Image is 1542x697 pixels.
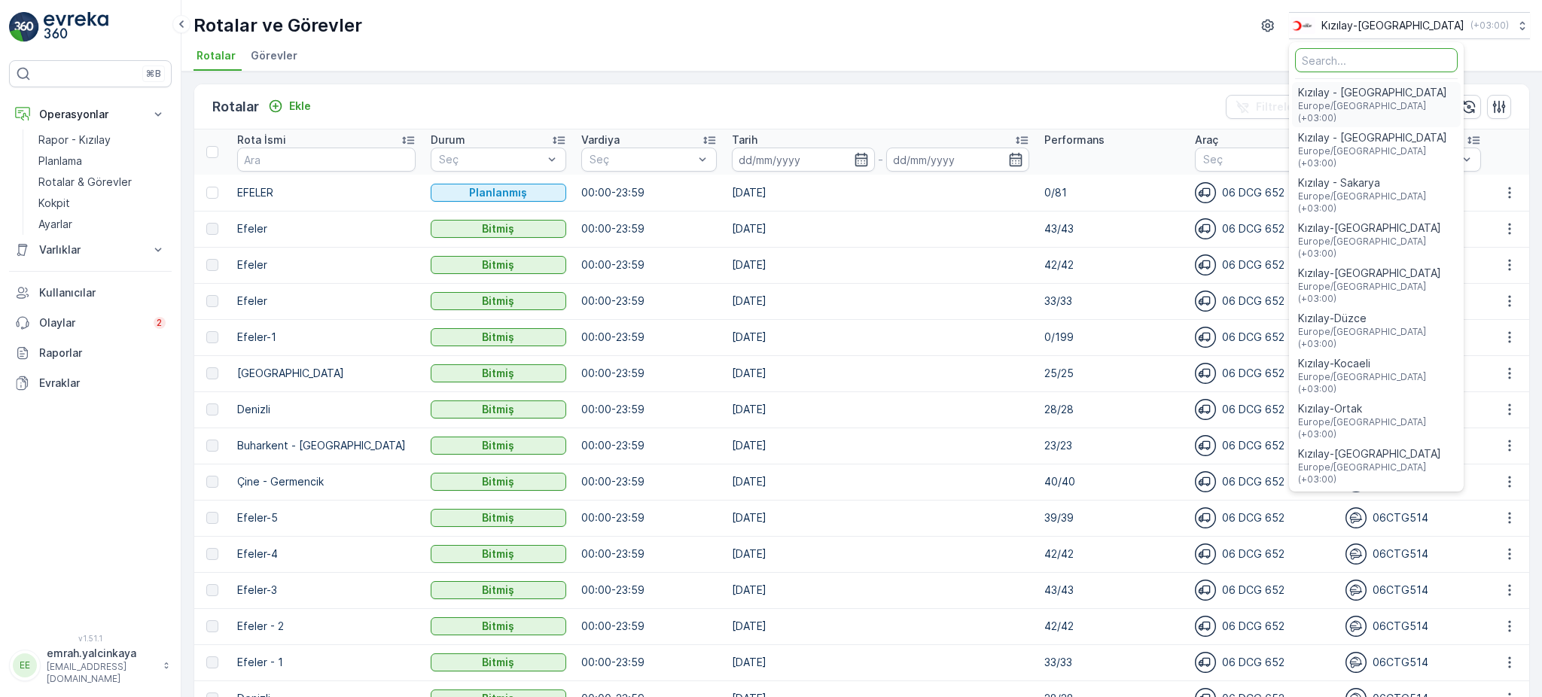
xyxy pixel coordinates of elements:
img: k%C4%B1z%C4%B1lay_D5CCths.png [1289,17,1315,34]
p: Raporlar [39,345,166,361]
p: Kızılay-[GEOGRAPHIC_DATA] [1321,18,1464,33]
p: Bitmiş [482,330,514,345]
button: Bitmiş [431,545,566,563]
p: 00:00-23:59 [581,221,717,236]
p: Efeler - 1 [237,655,416,670]
img: svg%3e [1195,363,1216,384]
div: 06 DCG 652 [1195,254,1330,275]
p: Bitmiş [482,438,514,453]
button: Bitmiş [431,437,566,455]
p: Durum [431,132,465,148]
p: 42/42 [1044,546,1180,562]
span: Kızılay - Sakarya [1298,175,1455,190]
div: Toggle Row Selected [206,656,218,668]
div: Toggle Row Selected [206,367,218,379]
p: 28/28 [1044,402,1180,417]
p: 00:00-23:59 [581,330,717,345]
p: 00:00-23:59 [581,474,717,489]
img: svg%3e [1195,580,1216,601]
img: svg%3e [1195,471,1216,492]
input: dd/mm/yyyy [732,148,875,172]
div: 06 DCG 652 [1195,291,1330,312]
p: Operasyonlar [39,107,142,122]
p: Efeler [237,257,416,272]
p: 42/42 [1044,619,1180,634]
button: Bitmiş [431,328,566,346]
span: Kızılay - [GEOGRAPHIC_DATA] [1298,85,1455,100]
p: Ayarlar [38,217,72,232]
p: Bitmiş [482,546,514,562]
input: Ara [237,148,416,172]
span: Europe/[GEOGRAPHIC_DATA] (+03:00) [1298,326,1455,350]
p: 0/199 [1044,330,1180,345]
button: Planlanmış [431,184,566,202]
img: svg%3e [1195,616,1216,637]
td: [DATE] [724,500,1037,536]
input: Search... [1295,48,1458,72]
td: [DATE] [724,319,1037,355]
button: Operasyonlar [9,99,172,129]
div: 06CTG514 [1345,580,1481,601]
p: Buharkent - [GEOGRAPHIC_DATA] [237,438,416,453]
div: 06 DCG 652 [1195,363,1330,384]
div: 06 DCG 652 [1195,507,1330,528]
p: Bitmiş [482,655,514,670]
div: 06 DCG 652 [1195,327,1330,348]
p: Efeler [237,221,416,236]
p: 00:00-23:59 [581,655,717,670]
div: 06 DCG 652 [1195,399,1330,420]
p: Çine - Germencik [237,474,416,489]
button: Kızılay-[GEOGRAPHIC_DATA](+03:00) [1289,12,1530,39]
td: [DATE] [724,175,1037,211]
button: Filtreleri temizle [1226,95,1352,119]
img: svg%3e [1345,616,1367,637]
div: 06CTG514 [1345,652,1481,673]
img: svg%3e [1195,291,1216,312]
td: [DATE] [724,428,1037,464]
p: 33/33 [1044,655,1180,670]
a: Rapor - Kızılay [32,129,172,151]
img: svg%3e [1195,507,1216,528]
a: Kokpit [32,193,172,214]
span: Europe/[GEOGRAPHIC_DATA] (+03:00) [1298,416,1455,440]
a: Planlama [32,151,172,172]
div: 06 DCG 652 [1195,616,1330,637]
td: [DATE] [724,464,1037,500]
div: Toggle Row Selected [206,512,218,524]
div: 06 DCG 652 [1195,580,1330,601]
p: 00:00-23:59 [581,510,717,525]
p: Bitmiş [482,294,514,309]
p: Performans [1044,132,1105,148]
img: svg%3e [1195,218,1216,239]
span: Europe/[GEOGRAPHIC_DATA] (+03:00) [1298,145,1455,169]
p: Planlanmış [469,185,527,200]
ul: Menu [1289,42,1464,492]
p: Efeler-3 [237,583,416,598]
p: Bitmiş [482,619,514,634]
img: svg%3e [1195,254,1216,275]
button: Bitmiş [431,364,566,382]
p: Seç [1203,152,1307,167]
p: EFELER [237,185,416,200]
p: Bitmiş [482,257,514,272]
td: [DATE] [724,247,1037,283]
p: 00:00-23:59 [581,366,717,381]
div: 06 DCG 652 [1195,182,1330,203]
div: 06 DCG 652 [1195,543,1330,565]
a: Evraklar [9,368,172,398]
div: 06CTG514 [1345,616,1481,637]
p: Efeler-5 [237,510,416,525]
p: Denizli [237,402,416,417]
div: Toggle Row Selected [206,403,218,415]
a: Kullanıcılar [9,278,172,308]
img: svg%3e [1195,652,1216,673]
p: 23/23 [1044,438,1180,453]
button: Varlıklar [9,235,172,265]
p: 25/25 [1044,366,1180,381]
span: Kızılay - [GEOGRAPHIC_DATA] [1298,130,1455,145]
p: Bitmiş [482,366,514,381]
td: [DATE] [724,283,1037,319]
img: svg%3e [1195,182,1216,203]
div: Toggle Row Selected [206,476,218,488]
p: [EMAIL_ADDRESS][DOMAIN_NAME] [47,661,155,685]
